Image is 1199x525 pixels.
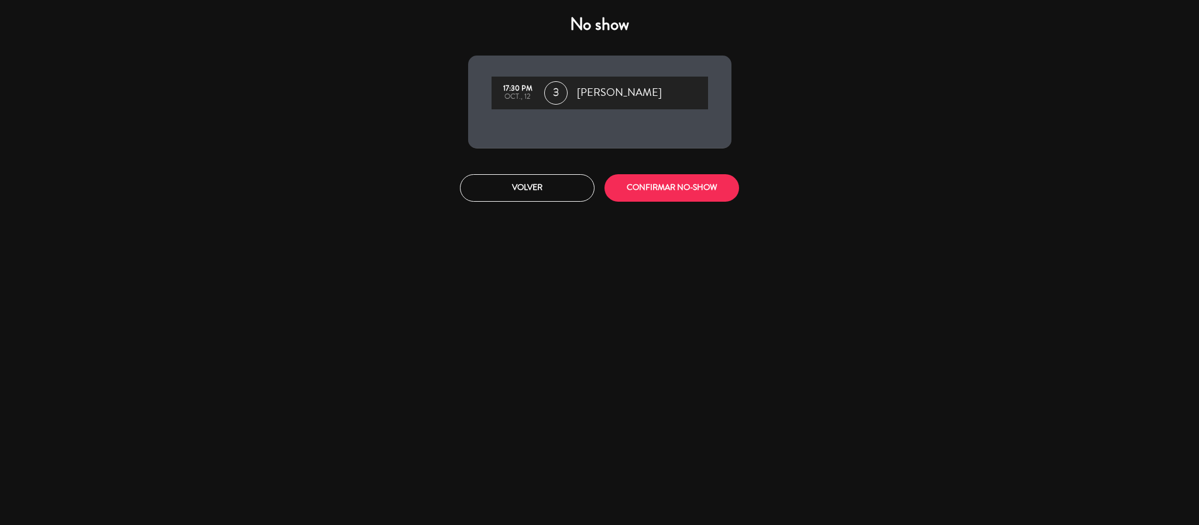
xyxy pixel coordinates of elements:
span: [PERSON_NAME] [577,84,662,102]
div: 17:30 PM [497,85,538,93]
button: CONFIRMAR NO-SHOW [604,174,739,202]
h4: No show [468,14,731,35]
button: Volver [460,174,595,202]
div: oct., 12 [497,93,538,101]
span: 3 [544,81,568,105]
